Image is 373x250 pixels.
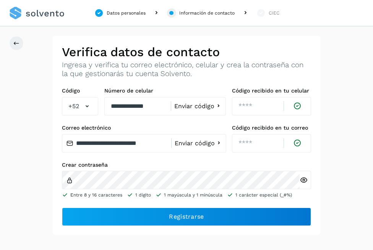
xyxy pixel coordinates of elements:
li: 1 dígito [127,192,151,198]
div: CIEC [269,10,279,16]
label: Código recibido en tu celular [232,88,311,94]
span: +52 [68,102,79,111]
button: Registrarse [62,208,311,226]
li: 1 mayúscula y 1 minúscula [156,192,222,198]
p: Ingresa y verifica tu correo electrónico, celular y crea la contraseña con la que gestionarás tu ... [62,61,311,78]
div: Datos personales [107,10,146,16]
h2: Verifica datos de contacto [62,45,311,59]
button: Enviar código [175,139,223,147]
div: Información de contacto [179,10,235,16]
button: Enviar código [174,102,222,110]
li: Entre 8 y 16 caracteres [62,192,122,198]
label: Correo electrónico [62,125,226,131]
span: Registrarse [169,213,204,221]
span: Enviar código [175,140,215,146]
label: Código recibido en tu correo [232,125,311,131]
span: Enviar código [174,103,214,109]
li: 1 carácter especial (_#%) [227,192,292,198]
label: Número de celular [104,88,226,94]
label: Crear contraseña [62,162,311,168]
label: Código [62,88,98,94]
